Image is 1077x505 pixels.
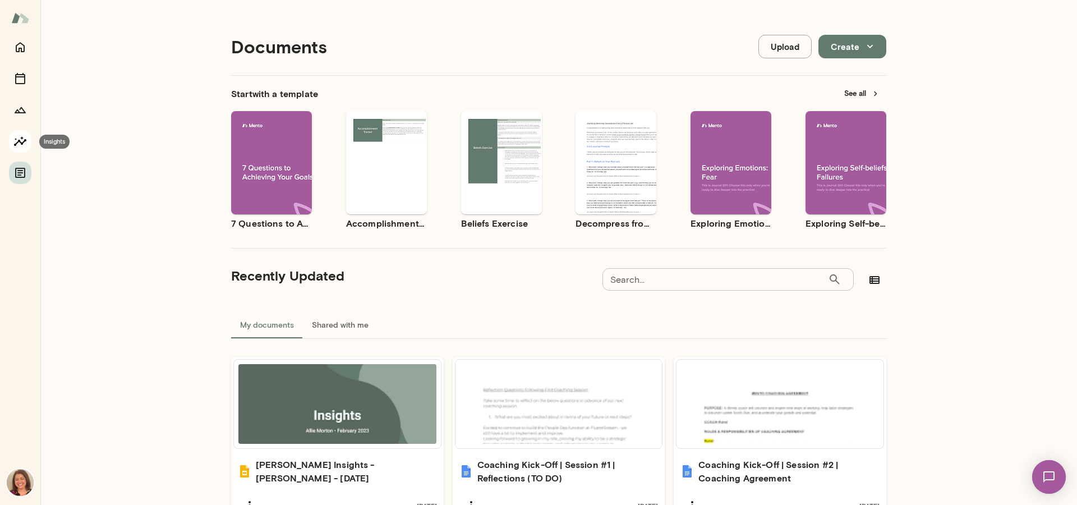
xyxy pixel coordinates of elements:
button: Create [818,35,886,58]
div: Insights [39,135,70,149]
img: Mento [11,7,29,29]
img: Allie Morton [7,469,34,496]
h6: Start with a template [231,87,318,100]
button: Growth Plan [9,99,31,121]
button: See all [837,85,886,102]
button: Shared with me [303,311,378,338]
button: Home [9,36,31,58]
h6: Decompress from a Job [576,217,656,230]
img: Mento Insights - Allie Morton - February 2023 [238,465,251,478]
button: Upload [758,35,812,58]
button: Sessions [9,67,31,90]
div: documents tabs [231,311,886,338]
h6: Accomplishment Tracker [346,217,427,230]
img: Coaching Kick-Off | Session #1 | Reflections (TO DO) [459,465,473,478]
button: Documents [9,162,31,184]
button: Insights [9,130,31,153]
h6: [PERSON_NAME] Insights - [PERSON_NAME] - [DATE] [256,458,437,485]
h6: Beliefs Exercise [461,217,542,230]
h6: Coaching Kick-Off | Session #2 | Coaching Agreement [698,458,880,485]
h6: 7 Questions to Achieving Your Goals [231,217,312,230]
h5: Recently Updated [231,267,344,284]
img: Coaching Kick-Off | Session #2 | Coaching Agreement [680,465,694,478]
h6: Exploring Emotions: Fear [691,217,771,230]
h6: Exploring Self-beliefs: Failures [806,217,886,230]
h6: Coaching Kick-Off | Session #1 | Reflections (TO DO) [477,458,659,485]
button: My documents [231,311,303,338]
h4: Documents [231,36,327,57]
